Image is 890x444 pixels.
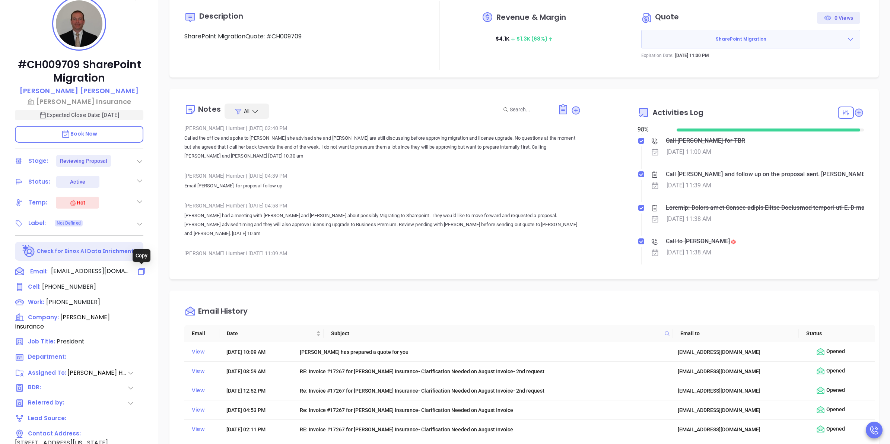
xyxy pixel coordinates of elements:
a: [PERSON_NAME] [PERSON_NAME] [20,86,139,96]
span: Assigned To: [28,369,67,377]
span: $ 1.3K (68%) [511,35,553,42]
div: Copy [133,249,150,262]
span: Contact Address: [28,429,81,437]
p: Check for Binox AI Data Enrichment [36,247,134,255]
div: View [192,424,216,434]
div: View [192,386,216,396]
span: | [246,250,247,256]
span: Subject [331,329,661,337]
div: [EMAIL_ADDRESS][DOMAIN_NAME] [678,367,805,375]
div: RE: Invoice #17267 for [PERSON_NAME] Insurance- Clarification Needed on August Invoice- 2nd request [300,367,667,375]
th: Date [219,325,324,342]
div: Loremip: Dolors amet Consec adipis Elitse Doeiusmod tempori utl E. D magn'a en, adm veni qu nost ... [666,202,866,213]
div: [DATE] 08:59 AM [226,367,289,375]
span: Quote [655,12,679,22]
div: 98 % [638,125,668,134]
div: [EMAIL_ADDRESS][DOMAIN_NAME] [678,387,805,395]
span: Activities Log [652,109,703,116]
div: Re: Invoice #17267 for [PERSON_NAME] Insurance- Clarification Needed on August Invoice- 2nd request [300,387,667,395]
div: Temp: [28,197,48,208]
div: [DATE] 04:53 PM [226,406,289,414]
div: [PERSON_NAME] Humber [DATE] 04:58 PM [184,200,581,211]
div: [DATE] 11:00 AM [667,146,712,158]
p: #CH009709 SharePoint Migration [15,58,143,85]
div: View [192,347,216,357]
div: Call to [PERSON_NAME] [666,236,730,247]
img: profile-user [56,0,102,47]
span: | [246,125,247,131]
span: Date [227,329,315,337]
span: Department: [28,353,66,361]
img: Ai-Enrich-DaqCidB-.svg [22,245,35,258]
div: Reviewing Proposal [60,155,108,167]
div: Hot [69,198,85,207]
span: Company: [28,313,59,321]
th: Email [184,325,219,342]
div: [DATE] 10:09 AM [226,348,289,356]
a: [PERSON_NAME] Insurance [15,96,143,107]
div: [PERSON_NAME] Humber [DATE] 04:39 PM [184,170,581,181]
span: Referred by: [28,399,67,408]
span: Email: [30,267,48,276]
div: Label: [28,218,46,229]
p: $ 4.1K [496,32,553,45]
button: SharePoint Migration [641,30,860,48]
div: Notes [198,105,221,113]
span: SharePoint Migration [642,36,841,42]
div: Re: Invoice #17267 for [PERSON_NAME] Insurance- Clarification Needed on August Invoice [300,406,667,414]
span: [PHONE_NUMBER] [42,282,96,291]
span: [PERSON_NAME] Humber [67,368,127,377]
div: View [192,366,216,376]
span: Cell : [28,283,41,291]
p: Email [PERSON_NAME], for proposal follow up [184,181,581,190]
span: [PERSON_NAME] Insurance [15,313,110,331]
p: Expiration Date: [641,52,673,59]
div: [PERSON_NAME] Humber [DATE] 02:40 PM [184,123,581,134]
div: Active [70,176,85,188]
span: | [246,173,247,179]
span: Lead Source: [28,414,66,422]
div: [EMAIL_ADDRESS][DOMAIN_NAME] [678,406,805,414]
div: Opened [816,405,872,415]
div: [PERSON_NAME] Humber [DATE] 11:09 AM [184,248,581,259]
div: [DATE] 11:38 AM [667,213,712,225]
div: RE: Invoice #17267 for [PERSON_NAME] Insurance- Clarification Needed on August Invoice [300,425,667,434]
div: [PERSON_NAME] has prepared a quote for you [300,348,667,356]
div: Call [PERSON_NAME] for TBR [666,135,746,146]
div: 0 Views [824,12,853,24]
p: SharePoint MigrationQuote: #CH009709 [184,32,411,41]
div: [EMAIL_ADDRESS][DOMAIN_NAME] [678,348,805,356]
input: Search... [510,105,549,114]
div: Opened [816,367,872,376]
div: [DATE] 11:38 AM [667,247,712,258]
p: Expected Close Date: [DATE] [15,110,143,120]
span: Revenue & Margin [496,13,566,21]
p: [PERSON_NAME] had a meeting with [PERSON_NAME] and [PERSON_NAME] about possibly Migrating to Shar... [184,211,581,238]
p: Called the office and spoke to [PERSON_NAME] she advised she and [PERSON_NAME] are still discussi... [184,134,581,161]
span: Description [199,11,243,21]
span: Job Title: [28,337,55,345]
div: Email History [198,307,248,317]
p: [DATE] 11:00 PM [675,52,709,59]
span: All [244,107,249,115]
th: Email to [673,325,799,342]
div: Status: [28,176,50,187]
span: Book Now [61,130,98,137]
span: | [246,203,247,209]
th: Status [799,325,868,342]
div: Call [PERSON_NAME] and follow up on the proposal sent. [PERSON_NAME] needs an explanation.&nbsp; [666,169,866,180]
div: Opened [816,347,872,356]
span: President [57,337,85,346]
div: [DATE] 02:11 PM [226,425,289,434]
div: View [192,405,216,415]
div: Stage: [28,155,48,166]
div: [EMAIL_ADDRESS][DOMAIN_NAME] [678,425,805,434]
span: [PHONE_NUMBER] [46,298,100,306]
div: [DATE] 11:39 AM [667,180,712,191]
span: BDR: [28,383,67,393]
img: Circle dollar [641,12,653,24]
div: [DATE] 12:52 PM [226,387,289,395]
div: Opened [816,386,872,395]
